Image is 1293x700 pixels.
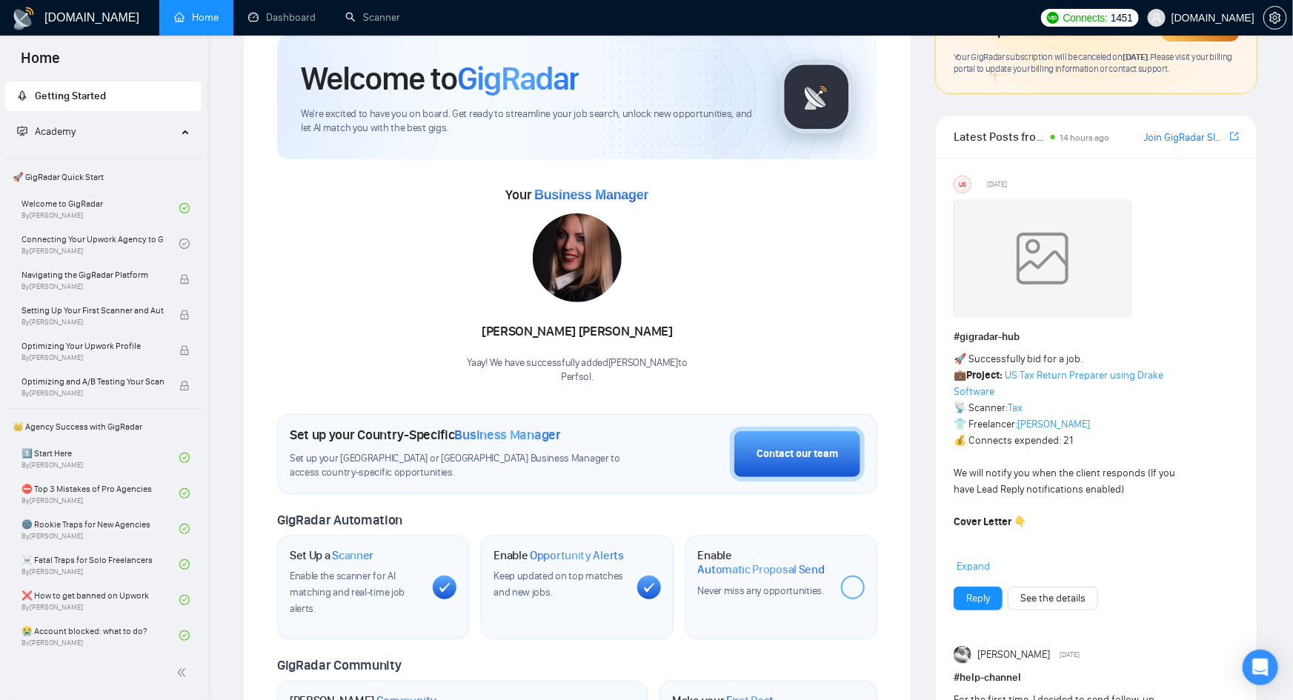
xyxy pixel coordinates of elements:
[1230,130,1239,142] span: export
[1020,590,1086,607] a: See the details
[455,427,561,443] span: Business Manager
[468,370,688,384] p: Perfsol .
[12,7,36,30] img: logo
[17,126,27,136] span: fund-projection-screen
[9,47,72,79] span: Home
[35,125,76,138] span: Academy
[7,412,200,441] span: 👑 Agency Success with GigRadar
[954,329,1239,345] h1: # gigradar-hub
[954,587,1003,610] button: Reply
[1264,12,1286,24] span: setting
[332,548,373,563] span: Scanner
[954,176,971,193] div: US
[174,11,219,24] a: homeHome
[277,657,402,673] span: GigRadar Community
[468,356,688,384] div: Yaay! We have successfully added [PERSON_NAME] to
[179,310,190,320] span: lock
[506,187,649,203] span: Your
[1060,648,1080,661] span: [DATE]
[957,560,990,573] span: Expand
[345,11,400,24] a: searchScanner
[21,227,179,260] a: Connecting Your Upwork Agency to GigRadarBy[PERSON_NAME]
[1151,13,1162,23] span: user
[301,107,756,136] span: We're excited to have you on board. Get ready to streamline your job search, unlock new opportuni...
[468,319,688,344] div: [PERSON_NAME] [PERSON_NAME]
[780,60,854,134] img: gigradar-logo.png
[179,488,190,499] span: check-circle
[1008,401,1023,414] a: Tax
[698,584,824,597] span: Never miss any opportunities.
[179,203,190,213] span: check-circle
[493,570,623,599] span: Keep updated on top matches and new jobs.
[978,647,1051,663] span: [PERSON_NAME]
[966,590,990,607] a: Reply
[954,127,1046,146] span: Latest Posts from the GigRadar Community
[1111,51,1150,62] span: on
[954,646,971,664] img: Pavel
[301,59,579,99] h1: Welcome to
[698,562,825,577] span: Automatic Proposal Send
[17,90,27,101] span: rocket
[21,513,179,545] a: 🌚 Rookie Traps for New AgenciesBy[PERSON_NAME]
[757,446,838,462] div: Contact our team
[21,374,164,389] span: Optimizing and A/B Testing Your Scanner for Better Results
[534,187,648,202] span: Business Manager
[21,192,179,224] a: Welcome to GigRadarBy[PERSON_NAME]
[179,453,190,463] span: check-circle
[17,125,76,138] span: Academy
[21,548,179,581] a: ☠️ Fatal Traps for Solo FreelancersBy[PERSON_NAME]
[248,11,316,24] a: dashboardDashboard
[179,381,190,391] span: lock
[179,559,190,570] span: check-circle
[290,570,405,615] span: Enable the scanner for AI matching and real-time job alerts.
[954,199,1131,318] img: weqQh+iSagEgQAAAABJRU5ErkJggg==
[988,178,1008,191] span: [DATE]
[179,595,190,605] span: check-circle
[21,318,164,327] span: By [PERSON_NAME]
[21,441,179,474] a: 1️⃣ Start HereBy[PERSON_NAME]
[21,619,179,652] a: 😭 Account blocked: what to do?By[PERSON_NAME]
[277,512,402,528] span: GigRadar Automation
[533,213,622,302] img: 1687098702249-120.jpg
[179,630,190,641] span: check-circle
[730,427,865,481] button: Contact our team
[21,353,164,362] span: By [PERSON_NAME]
[21,477,179,510] a: ⛔ Top 3 Mistakes of Pro AgenciesBy[PERSON_NAME]
[954,516,1026,528] strong: Cover Letter 👇
[290,452,635,480] span: Set up your [GEOGRAPHIC_DATA] or [GEOGRAPHIC_DATA] Business Manager to access country-specific op...
[1263,12,1287,24] a: setting
[530,548,624,563] span: Opportunity Alerts
[1017,418,1090,430] a: [PERSON_NAME]
[954,670,1239,686] h1: # help-channel
[1060,133,1109,143] span: 14 hours ago
[954,369,1163,398] a: US Tax Return Preparer using Drake Software
[179,524,190,534] span: check-circle
[1111,10,1133,26] span: 1451
[179,345,190,356] span: lock
[1047,12,1059,24] img: upwork-logo.png
[966,369,1003,381] strong: Project:
[179,239,190,249] span: check-circle
[290,548,373,563] h1: Set Up a
[1123,51,1150,62] span: [DATE] .
[7,162,200,192] span: 🚀 GigRadar Quick Start
[5,81,202,111] li: Getting Started
[290,427,561,443] h1: Set up your Country-Specific
[35,90,106,102] span: Getting Started
[1243,650,1278,685] div: Open Intercom Messenger
[493,548,624,563] h1: Enable
[1263,6,1287,30] button: setting
[179,274,190,284] span: lock
[1008,587,1098,610] button: See the details
[21,339,164,353] span: Optimizing Your Upwork Profile
[21,303,164,318] span: Setting Up Your First Scanner and Auto-Bidder
[1144,130,1227,146] a: Join GigRadar Slack Community
[954,51,1233,75] span: Your GigRadar subscription will be canceled Please visit your billing portal to update your billi...
[1063,10,1108,26] span: Connects:
[21,389,164,398] span: By [PERSON_NAME]
[21,267,164,282] span: Navigating the GigRadar Platform
[698,548,829,577] h1: Enable
[21,282,164,291] span: By [PERSON_NAME]
[457,59,579,99] span: GigRadar
[21,584,179,616] a: ❌ How to get banned on UpworkBy[PERSON_NAME]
